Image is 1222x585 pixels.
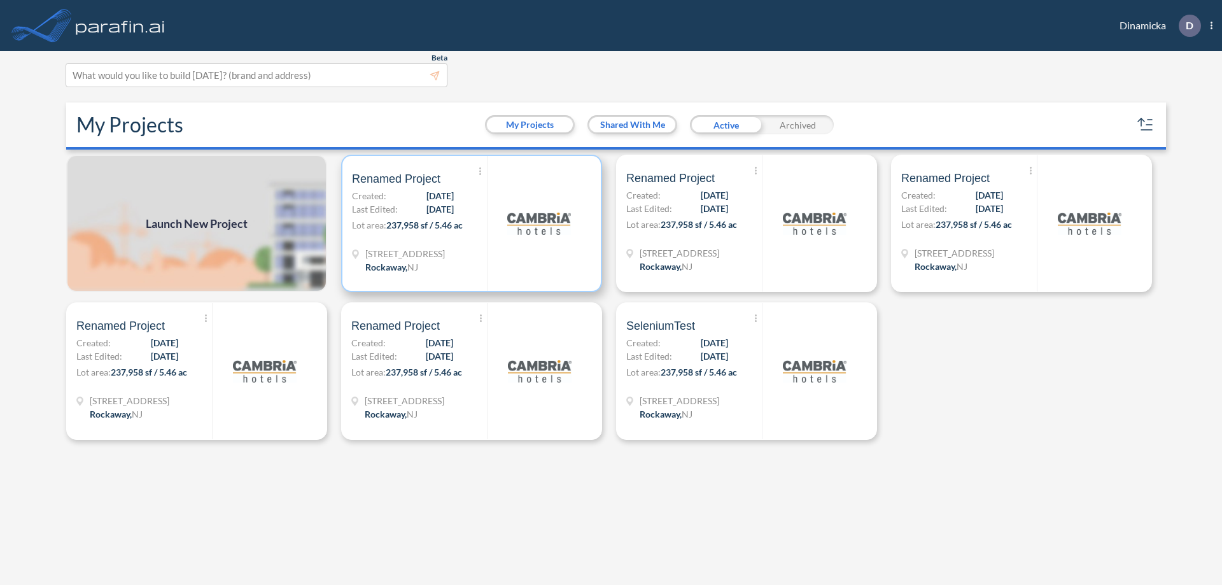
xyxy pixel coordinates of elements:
a: Launch New Project [66,155,327,292]
button: sort [1135,115,1156,135]
span: Created: [626,188,661,202]
span: Created: [351,336,386,349]
span: 321 Mt Hope Ave [640,394,719,407]
span: Rockaway , [90,409,132,419]
span: Rockaway , [640,261,682,272]
span: [DATE] [701,336,728,349]
img: logo [783,192,846,255]
span: [DATE] [151,349,178,363]
span: Rockaway , [365,409,407,419]
span: Last Edited: [626,202,672,215]
span: 237,958 sf / 5.46 ac [661,367,737,377]
span: Lot area: [901,219,936,230]
span: NJ [682,409,692,419]
span: Last Edited: [352,202,398,216]
span: NJ [132,409,143,419]
span: Lot area: [626,367,661,377]
span: 321 Mt Hope Ave [915,246,994,260]
span: 321 Mt Hope Ave [365,247,445,260]
span: 321 Mt Hope Ave [90,394,169,407]
span: Lot area: [626,219,661,230]
img: logo [73,13,167,38]
span: Launch New Project [146,215,248,232]
span: Last Edited: [351,349,397,363]
button: Shared With Me [589,117,675,132]
span: NJ [957,261,967,272]
span: NJ [407,262,418,272]
span: Created: [76,336,111,349]
span: [DATE] [151,336,178,349]
span: 237,958 sf / 5.46 ac [386,220,463,230]
span: Lot area: [352,220,386,230]
span: Last Edited: [626,349,672,363]
div: Active [690,115,762,134]
span: Created: [352,189,386,202]
span: Created: [626,336,661,349]
span: [DATE] [701,202,728,215]
div: Rockaway, NJ [365,260,418,274]
span: Lot area: [76,367,111,377]
img: logo [783,339,846,403]
img: logo [233,339,297,403]
span: [DATE] [701,188,728,202]
span: [DATE] [976,202,1003,215]
span: NJ [407,409,418,419]
img: logo [1058,192,1121,255]
p: D [1186,20,1193,31]
h2: My Projects [76,113,183,137]
span: Renamed Project [626,171,715,186]
button: My Projects [487,117,573,132]
span: 321 Mt Hope Ave [640,246,719,260]
span: NJ [682,261,692,272]
span: [DATE] [426,189,454,202]
span: Renamed Project [351,318,440,334]
span: [DATE] [976,188,1003,202]
span: [DATE] [426,349,453,363]
span: Lot area: [351,367,386,377]
span: Renamed Project [901,171,990,186]
span: 237,958 sf / 5.46 ac [386,367,462,377]
img: add [66,155,327,292]
div: Rockaway, NJ [365,407,418,421]
span: Last Edited: [76,349,122,363]
span: Created: [901,188,936,202]
span: [DATE] [426,336,453,349]
span: 237,958 sf / 5.46 ac [111,367,187,377]
span: Rockaway , [640,409,682,419]
span: 321 Mt Hope Ave [365,394,444,407]
span: SeleniumTest [626,318,695,334]
span: 237,958 sf / 5.46 ac [661,219,737,230]
span: [DATE] [701,349,728,363]
div: Archived [762,115,834,134]
div: Rockaway, NJ [915,260,967,273]
span: 237,958 sf / 5.46 ac [936,219,1012,230]
span: Last Edited: [901,202,947,215]
span: Renamed Project [352,171,440,187]
img: logo [507,192,571,255]
div: Rockaway, NJ [90,407,143,421]
div: Rockaway, NJ [640,407,692,421]
div: Dinamicka [1100,15,1212,37]
span: Rockaway , [365,262,407,272]
span: Beta [432,53,447,63]
span: [DATE] [426,202,454,216]
img: logo [508,339,572,403]
span: Renamed Project [76,318,165,334]
div: Rockaway, NJ [640,260,692,273]
span: Rockaway , [915,261,957,272]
